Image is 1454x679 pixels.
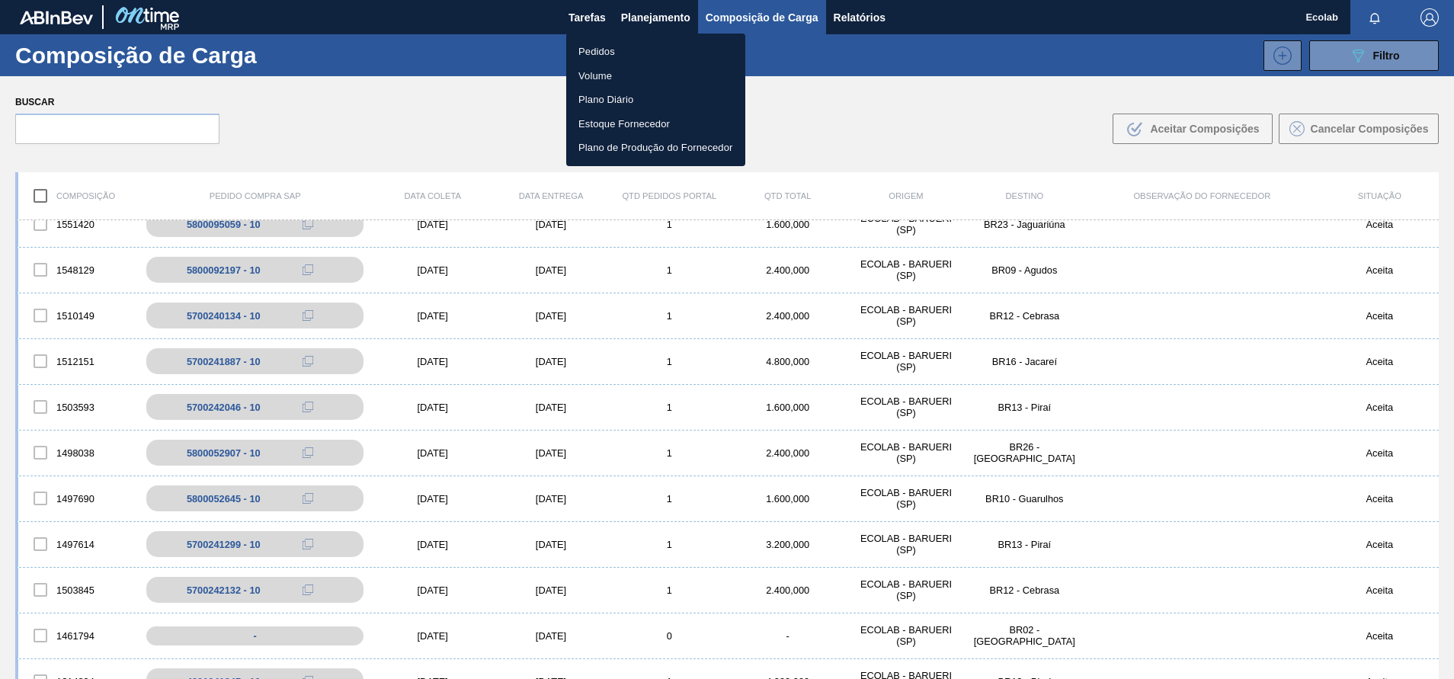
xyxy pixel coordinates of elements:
[566,40,745,64] a: Pedidos
[566,88,745,112] a: Plano Diário
[566,136,745,160] a: Plano de Produção do Fornecedor
[566,64,745,88] a: Volume
[566,112,745,136] a: Estoque Fornecedor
